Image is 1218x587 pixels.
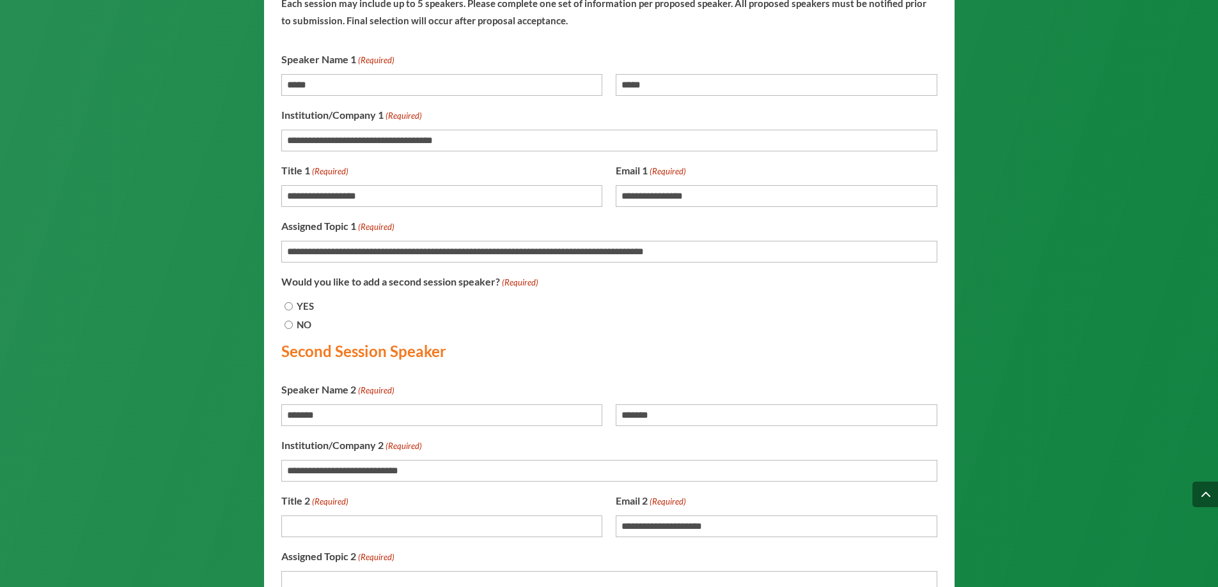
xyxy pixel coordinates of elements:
span: (Required) [384,438,422,455]
label: Assigned Topic 2 [281,547,394,566]
span: (Required) [311,493,348,510]
span: (Required) [357,382,394,399]
label: Institution/Company 1 [281,106,422,125]
span: (Required) [357,218,394,236]
span: (Required) [648,493,686,510]
span: (Required) [357,549,394,566]
legend: Would you like to add a second session speaker? [281,273,538,291]
label: YES [297,298,314,315]
span: (Required) [501,274,538,291]
h3: Second Session Speaker [281,344,927,365]
legend: Speaker Name 1 [281,50,394,69]
label: NO [297,316,311,333]
label: Institution/Company 2 [281,436,422,455]
legend: Speaker Name 2 [281,381,394,399]
label: Assigned Topic 1 [281,217,394,236]
span: (Required) [384,107,422,125]
span: (Required) [357,52,394,69]
span: (Required) [648,163,686,180]
label: Email 1 [616,162,686,180]
label: Title 2 [281,492,348,510]
label: Email 2 [616,492,686,510]
label: Title 1 [281,162,348,180]
span: (Required) [311,163,348,180]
